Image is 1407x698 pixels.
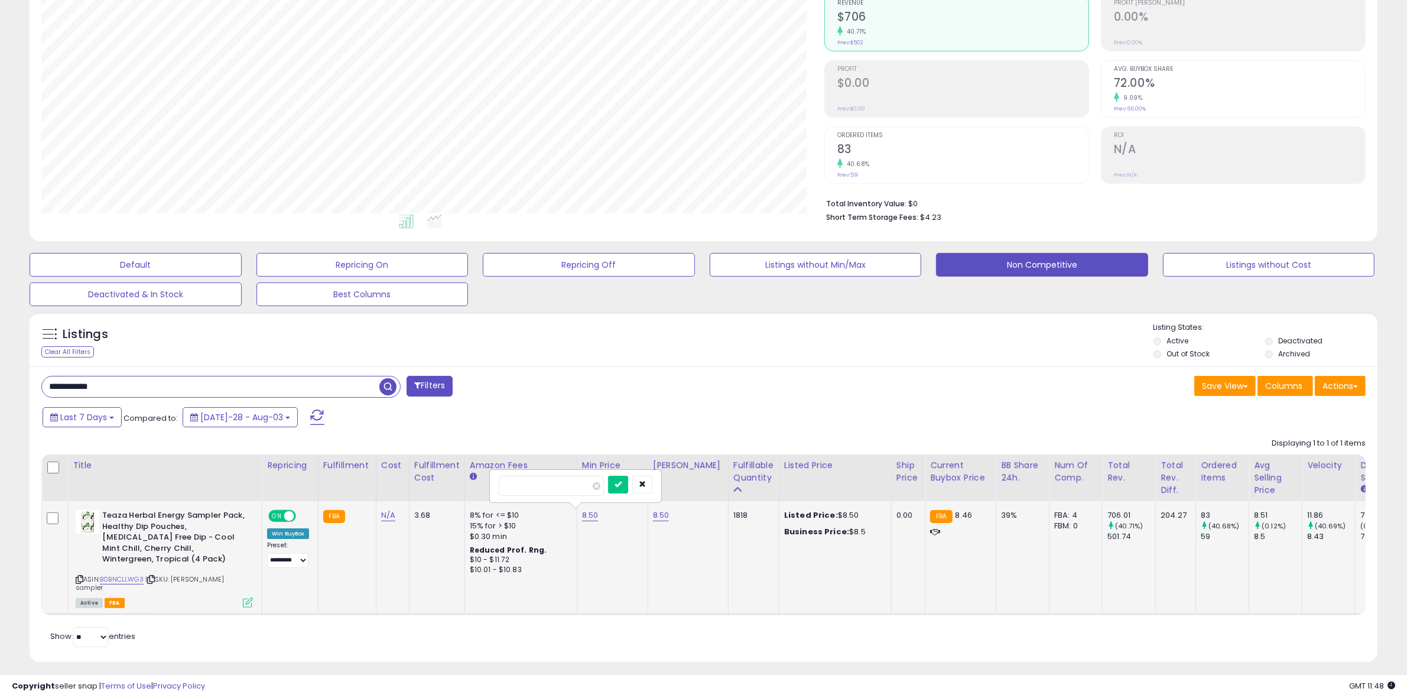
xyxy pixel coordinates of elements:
[1254,510,1302,521] div: 8.51
[837,171,858,178] small: Prev: 59
[582,509,599,521] a: 8.50
[1115,521,1143,531] small: (40.71%)
[837,66,1088,73] span: Profit
[294,511,313,521] span: OFF
[60,411,107,423] span: Last 7 Days
[837,132,1088,139] span: Ordered Items
[582,459,643,472] div: Min Price
[414,459,460,484] div: Fulfillment Cost
[470,545,547,555] b: Reduced Prof. Rng.
[1272,438,1366,449] div: Displaying 1 to 1 of 1 items
[1166,349,1210,359] label: Out of Stock
[1278,336,1322,346] label: Deactivated
[267,459,313,472] div: Repricing
[323,510,345,523] small: FBA
[1315,521,1346,531] small: (40.69%)
[936,253,1148,277] button: Non Competitive
[470,521,568,531] div: 15% for > $10
[1114,39,1142,46] small: Prev: 0.00%
[183,407,298,427] button: [DATE]-28 - Aug-03
[1001,459,1044,484] div: BB Share 24h.
[1194,376,1256,396] button: Save View
[267,528,309,539] div: Win BuyBox
[200,411,283,423] span: [DATE]-28 - Aug-03
[1254,459,1297,496] div: Avg Selling Price
[826,212,918,222] b: Short Term Storage Fees:
[733,459,774,484] div: Fulfillable Quantity
[1262,521,1286,531] small: (0.12%)
[63,326,108,343] h5: Listings
[1119,93,1143,102] small: 9.09%
[43,407,122,427] button: Last 7 Days
[653,459,723,472] div: [PERSON_NAME]
[267,541,309,568] div: Preset:
[414,510,456,521] div: 3.68
[470,565,568,575] div: $10.01 - $10.83
[124,413,178,424] span: Compared to:
[784,510,882,521] div: $8.50
[784,509,838,521] b: Listed Price:
[837,142,1088,158] h2: 83
[1054,521,1093,531] div: FBM: 0
[826,196,1357,210] li: $0
[837,105,865,112] small: Prev: $0.00
[1254,531,1302,542] div: 8.5
[12,680,55,691] strong: Copyright
[1114,10,1365,26] h2: 0.00%
[30,283,242,306] button: Deactivated & In Stock
[153,680,205,691] a: Privacy Policy
[1001,510,1040,521] div: 39%
[956,509,973,521] span: 8.46
[1307,459,1350,472] div: Velocity
[76,510,253,606] div: ASIN:
[1054,459,1097,484] div: Num of Comp.
[73,459,257,472] div: Title
[837,10,1088,26] h2: $706
[784,527,882,537] div: $8.5
[105,598,125,608] span: FBA
[930,510,952,523] small: FBA
[30,253,242,277] button: Default
[1114,142,1365,158] h2: N/A
[843,27,866,36] small: 40.71%
[470,510,568,521] div: 8% for <= $10
[256,253,469,277] button: Repricing On
[837,76,1088,92] h2: $0.00
[470,531,568,542] div: $0.30 min
[407,376,453,397] button: Filters
[1201,510,1249,521] div: 83
[41,346,94,358] div: Clear All Filters
[1107,459,1151,484] div: Total Rev.
[1114,66,1365,73] span: Avg. Buybox Share
[1201,459,1244,484] div: Ordered Items
[50,631,135,642] span: Show: entries
[1257,376,1313,396] button: Columns
[381,509,395,521] a: N/A
[483,253,695,277] button: Repricing Off
[1201,531,1249,542] div: 59
[1307,510,1355,521] div: 11.86
[76,598,103,608] span: All listings currently available for purchase on Amazon
[1315,376,1366,396] button: Actions
[76,574,224,592] span: | SKU: [PERSON_NAME] sampler
[1208,521,1239,531] small: (40.68%)
[1349,680,1395,691] span: 2025-08-12 11:48 GMT
[1166,336,1188,346] label: Active
[784,459,886,472] div: Listed Price
[1107,510,1155,521] div: 706.01
[269,511,284,521] span: ON
[837,39,863,46] small: Prev: $502
[930,459,991,484] div: Current Buybox Price
[102,510,246,568] b: Teaza Herbal Energy Sampler Pack, Healthy Dip Pouches, [MEDICAL_DATA] Free Dip - Cool Mint Chill,...
[1265,380,1302,392] span: Columns
[470,472,477,482] small: Amazon Fees.
[843,160,870,168] small: 40.68%
[100,574,144,585] a: B0BNCLLWG3
[470,459,572,472] div: Amazon Fees
[1054,510,1093,521] div: FBA: 4
[1114,132,1365,139] span: ROI
[1360,484,1367,495] small: Days In Stock.
[1278,349,1310,359] label: Archived
[1360,459,1403,484] div: Days In Stock
[1114,105,1146,112] small: Prev: 66.00%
